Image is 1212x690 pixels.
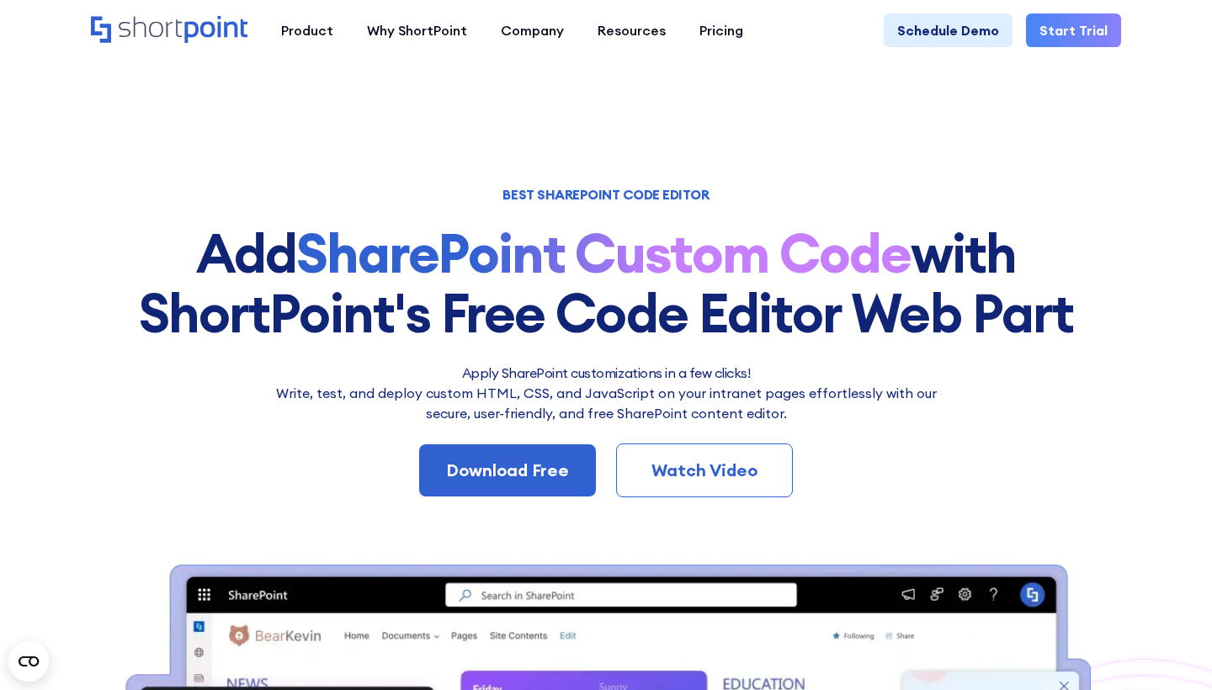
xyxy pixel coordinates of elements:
[446,458,569,483] div: Download Free
[265,363,947,383] h2: Apply SharePoint customizations in a few clicks!
[264,13,350,47] a: Product
[91,16,247,45] a: Home
[598,20,666,40] div: Resources
[91,224,1121,342] h1: Add with ShortPoint's Free Code Editor Web Part
[699,20,743,40] div: Pricing
[616,443,793,497] a: Watch Video
[296,219,911,287] strong: SharePoint Custom Code
[350,13,484,47] a: Why ShortPoint
[1026,13,1121,47] a: Start Trial
[581,13,683,47] a: Resources
[1128,609,1212,690] iframe: Chat Widget
[419,444,596,496] a: Download Free
[484,13,581,47] a: Company
[884,13,1013,47] a: Schedule Demo
[265,383,947,423] p: Write, test, and deploy custom HTML, CSS, and JavaScript on your intranet pages effortlessly wi﻿t...
[367,20,467,40] div: Why ShortPoint
[644,458,765,483] div: Watch Video
[8,641,49,682] button: Open CMP widget
[683,13,760,47] a: Pricing
[281,20,333,40] div: Product
[91,188,1121,200] h1: BEST SHAREPOINT CODE EDITOR
[501,20,564,40] div: Company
